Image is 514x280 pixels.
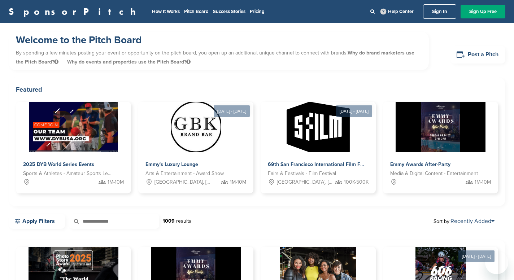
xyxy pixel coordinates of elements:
a: Recently Added [450,218,495,225]
a: [DATE] - [DATE] Sponsorpitch & 69th San Francisco International Film Festival Fairs & Festivals -... [261,90,376,193]
span: Sports & Athletes - Amateur Sports Leagues [23,170,113,178]
a: How It Works [152,9,180,14]
a: Sponsorpitch & 2025 DYB World Series Events Sports & Athletes - Amateur Sports Leagues 1M-10M [16,102,131,193]
div: [DATE] - [DATE] [214,105,250,117]
span: Arts & Entertainment - Award Show [145,170,224,178]
h1: Welcome to the Pitch Board [16,34,422,47]
span: Emmy's Luxury Lounge [145,161,198,167]
a: Success Stories [213,9,245,14]
span: Media & Digital Content - Entertainment [390,170,478,178]
p: By spending a few minutes posting your event or opportunity on the pitch board, you open up an ad... [16,47,422,68]
span: Sort by: [434,218,495,224]
a: Post a Pitch [450,46,505,64]
span: Emmy Awards After-Party [390,161,450,167]
h2: Featured [16,84,498,95]
strong: 1009 [163,218,175,224]
span: results [176,218,191,224]
img: Sponsorpitch & [29,102,118,152]
a: [DATE] - [DATE] Sponsorpitch & Emmy's Luxury Lounge Arts & Entertainment - Award Show [GEOGRAPHIC... [138,90,253,193]
span: 2025 DYB World Series Events [23,161,94,167]
span: [GEOGRAPHIC_DATA], [GEOGRAPHIC_DATA] [154,178,211,186]
span: 69th San Francisco International Film Festival [268,161,376,167]
span: Fairs & Festivals - Film Festival [268,170,336,178]
span: 1M-10M [108,178,124,186]
span: 100K-500K [344,178,369,186]
span: [GEOGRAPHIC_DATA], [GEOGRAPHIC_DATA] [277,178,333,186]
a: Help Center [379,7,415,16]
a: Apply Filters [9,214,65,229]
a: Pitch Board [184,9,209,14]
a: Sign In [423,4,456,19]
a: Pricing [250,9,265,14]
iframe: Button to launch messaging window [485,251,508,274]
a: SponsorPitch [9,7,140,16]
div: [DATE] - [DATE] [336,105,372,117]
div: [DATE] - [DATE] [458,250,495,262]
img: Sponsorpitch & [287,102,350,152]
a: Sign Up Free [461,5,505,18]
img: Sponsorpitch & [171,102,221,152]
img: Sponsorpitch & [396,102,485,152]
span: 1M-10M [230,178,246,186]
a: Sponsorpitch & Emmy Awards After-Party Media & Digital Content - Entertainment 1M-10M [383,102,498,193]
span: Why do events and properties use the Pitch Board? [67,59,191,65]
span: 1M-10M [475,178,491,186]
